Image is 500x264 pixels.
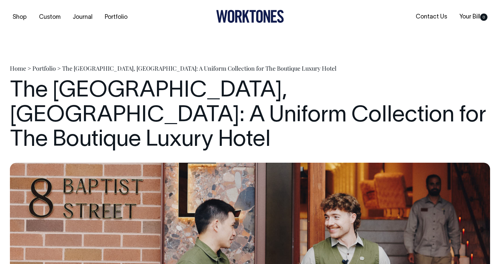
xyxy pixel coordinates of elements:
a: Portfolio [32,64,56,72]
span: The [GEOGRAPHIC_DATA], [GEOGRAPHIC_DATA]: A Uniform Collection for The Boutique Luxury Hotel [62,64,336,72]
a: Custom [36,12,63,23]
a: Your Bill0 [457,12,490,22]
h1: The [GEOGRAPHIC_DATA], [GEOGRAPHIC_DATA]: A Uniform Collection for The Boutique Luxury Hotel [10,79,490,153]
a: Shop [10,12,29,23]
a: Home [10,64,26,72]
span: 0 [480,14,487,21]
a: Contact Us [413,12,450,22]
span: > [57,64,61,72]
a: Journal [70,12,95,23]
span: > [27,64,31,72]
a: Portfolio [102,12,130,23]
